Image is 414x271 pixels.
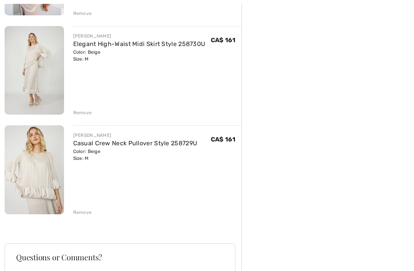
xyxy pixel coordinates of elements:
div: Remove [73,110,92,117]
div: Color: Beige Size: M [73,148,197,162]
img: Elegant High-Waist Midi Skirt Style 258730U [5,26,64,115]
img: Casual Crew Neck Pullover Style 258729U [5,126,64,215]
span: CA$ 161 [211,37,235,44]
a: Casual Crew Neck Pullover Style 258729U [73,140,197,147]
a: Elegant High-Waist Midi Skirt Style 258730U [73,41,205,48]
div: [PERSON_NAME] [73,33,205,40]
div: [PERSON_NAME] [73,132,197,139]
div: Remove [73,209,92,216]
div: Remove [73,10,92,17]
h3: Questions or Comments? [16,254,224,261]
span: CA$ 161 [211,136,235,143]
div: Color: Beige Size: M [73,49,205,63]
